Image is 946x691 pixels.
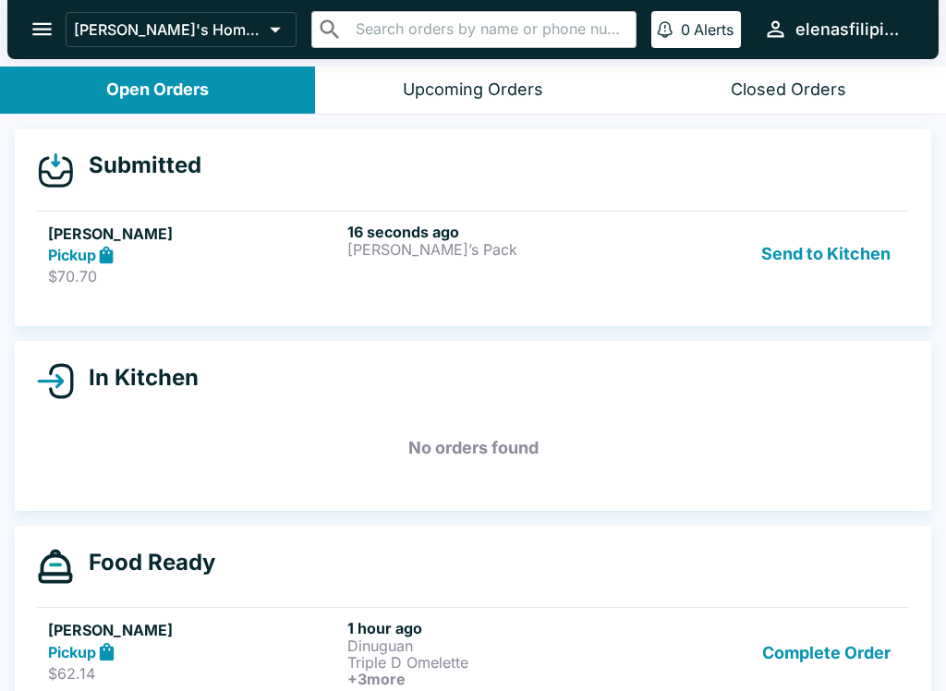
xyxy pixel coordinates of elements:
h6: 16 seconds ago [347,223,639,241]
p: Triple D Omelette [347,654,639,671]
h6: + 3 more [347,671,639,687]
div: Closed Orders [731,79,846,101]
p: Alerts [694,20,734,39]
div: Upcoming Orders [403,79,543,101]
button: open drawer [18,6,66,53]
h4: In Kitchen [74,364,199,392]
div: Open Orders [106,79,209,101]
h4: Food Ready [74,549,215,576]
p: $70.70 [48,267,340,285]
h5: No orders found [37,415,909,481]
h5: [PERSON_NAME] [48,619,340,641]
p: [PERSON_NAME]’s Pack [347,241,639,258]
div: elenasfilipinofoods [795,18,909,41]
h4: Submitted [74,152,201,179]
input: Search orders by name or phone number [350,17,628,42]
p: [PERSON_NAME]'s Home of the Finest Filipino Foods [74,20,262,39]
h5: [PERSON_NAME] [48,223,340,245]
button: [PERSON_NAME]'s Home of the Finest Filipino Foods [66,12,297,47]
button: Send to Kitchen [754,223,898,286]
strong: Pickup [48,643,96,661]
button: elenasfilipinofoods [756,9,916,49]
p: 0 [681,20,690,39]
strong: Pickup [48,246,96,264]
button: Complete Order [755,619,898,687]
h6: 1 hour ago [347,619,639,637]
a: [PERSON_NAME]Pickup$70.7016 seconds ago[PERSON_NAME]’s PackSend to Kitchen [37,211,909,297]
p: Dinuguan [347,637,639,654]
p: $62.14 [48,664,340,683]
